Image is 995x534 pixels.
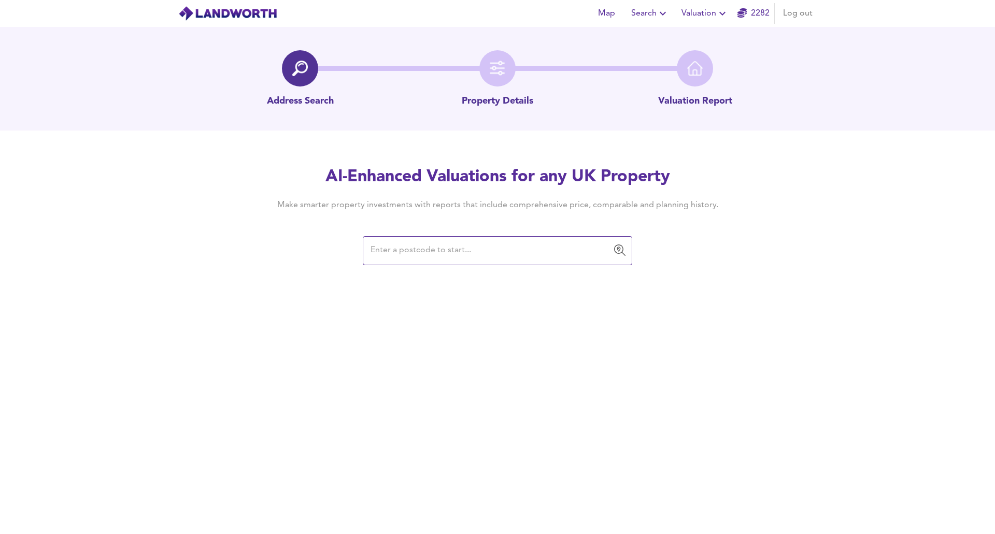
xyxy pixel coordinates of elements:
span: Map [594,6,619,21]
h4: Make smarter property investments with reports that include comprehensive price, comparable and p... [261,199,734,211]
p: Property Details [462,95,533,108]
a: 2282 [737,6,770,21]
img: logo [178,6,277,21]
input: Enter a postcode to start... [367,241,612,261]
h2: AI-Enhanced Valuations for any UK Property [261,166,734,189]
button: Search [627,3,673,24]
button: 2282 [737,3,770,24]
span: Log out [783,6,813,21]
button: Map [590,3,623,24]
span: Search [631,6,669,21]
img: search-icon [292,61,308,76]
p: Address Search [267,95,334,108]
p: Valuation Report [658,95,732,108]
button: Log out [779,3,817,24]
img: filter-icon [490,61,505,76]
button: Valuation [677,3,733,24]
img: home-icon [687,61,703,76]
span: Valuation [681,6,729,21]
